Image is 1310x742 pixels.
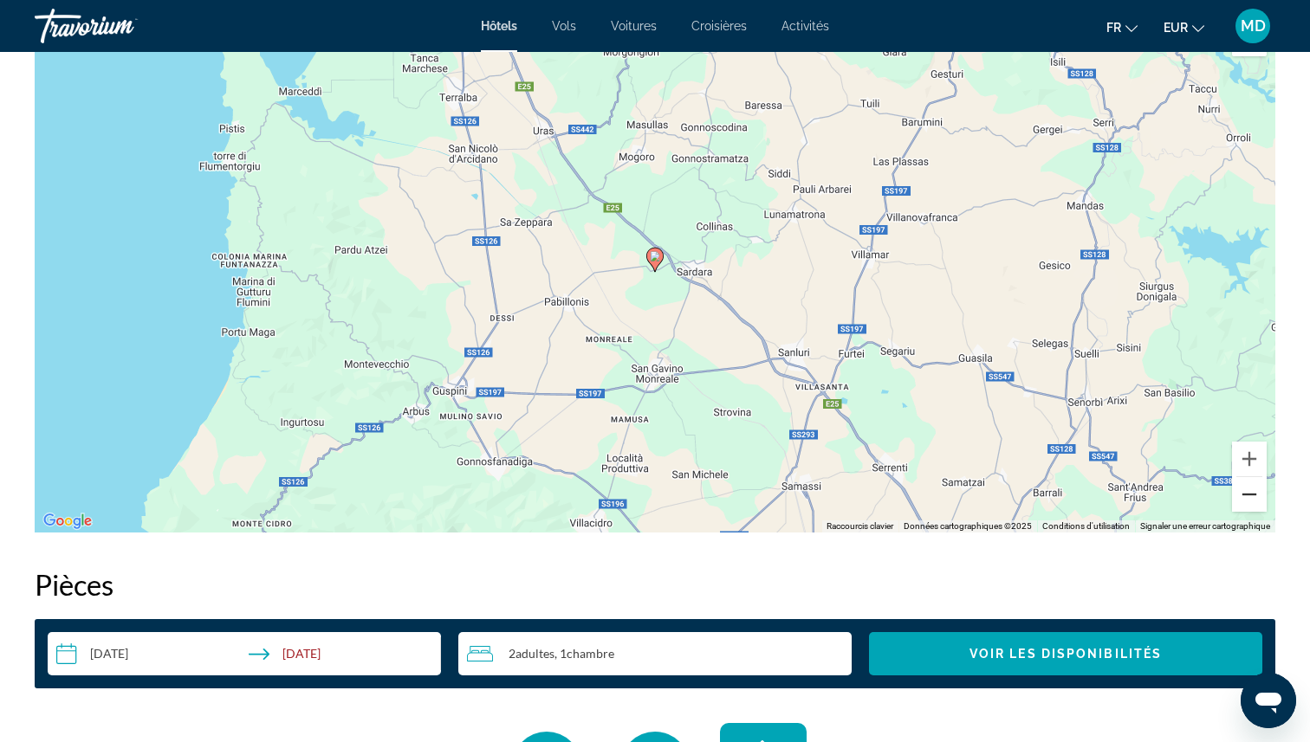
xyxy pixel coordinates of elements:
[1164,15,1204,40] button: Change currency
[611,19,657,33] a: Voitures
[39,510,96,532] img: Google
[1232,477,1267,512] button: Zoom arrière
[516,646,554,661] span: Adultes
[554,647,614,661] span: , 1
[1164,21,1188,35] span: EUR
[481,19,517,33] a: Hôtels
[1140,521,1270,531] a: Signaler une erreur cartographique
[1241,17,1266,35] span: MD
[35,567,1275,602] h2: Pièces
[567,646,614,661] span: Chambre
[48,632,441,675] button: Check-in date: Oct 1, 2025 Check-out date: Oct 2, 2025
[509,647,554,661] span: 2
[1042,521,1130,531] a: Conditions d'utilisation (s'ouvre dans un nouvel onglet)
[35,3,208,48] a: Travorium
[458,632,852,675] button: Travelers: 2 adults, 0 children
[970,647,1162,661] span: Voir les disponibilités
[1230,8,1275,44] button: User Menu
[869,632,1262,675] button: Voir les disponibilités
[1241,673,1296,728] iframe: Bouton de lancement de la fenêtre de messagerie
[827,520,893,532] button: Raccourcis clavier
[39,510,96,532] a: Ouvrir cette zone dans Google Maps (dans une nouvelle fenêtre)
[48,632,1262,675] div: Search widget
[1232,442,1267,476] button: Zoom avant
[552,19,576,33] a: Vols
[904,521,1032,531] span: Données cartographiques ©2025
[781,19,829,33] a: Activités
[1106,21,1121,35] span: fr
[691,19,747,33] a: Croisières
[1106,15,1138,40] button: Change language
